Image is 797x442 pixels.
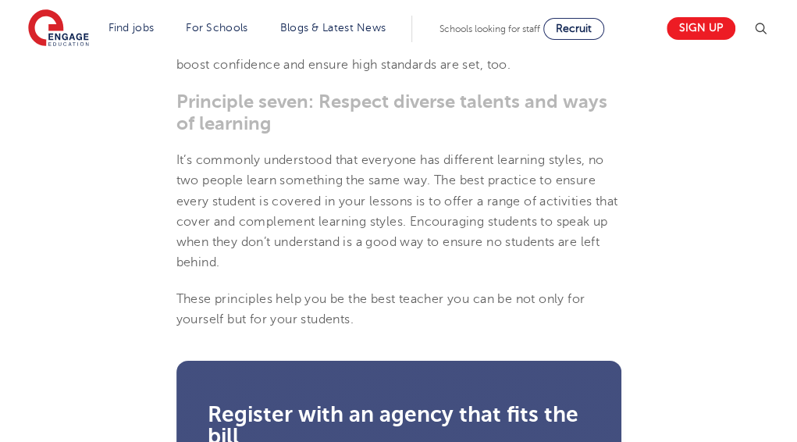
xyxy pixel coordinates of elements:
[176,150,621,273] p: It’s commonly understood that everyone has different learning styles, no two people learn somethi...
[176,289,621,330] p: These principles help you be the best teacher you can be not only for yourself but for your stude...
[280,22,386,34] a: Blogs & Latest News
[28,9,89,48] img: Engage Education
[667,17,735,40] a: Sign up
[109,22,155,34] a: Find jobs
[176,91,621,134] h3: Principle seven: Respect diverse talents and ways of learning
[439,23,540,34] span: Schools looking for staff
[186,22,247,34] a: For Schools
[556,23,592,34] span: Recruit
[543,18,604,40] a: Recruit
